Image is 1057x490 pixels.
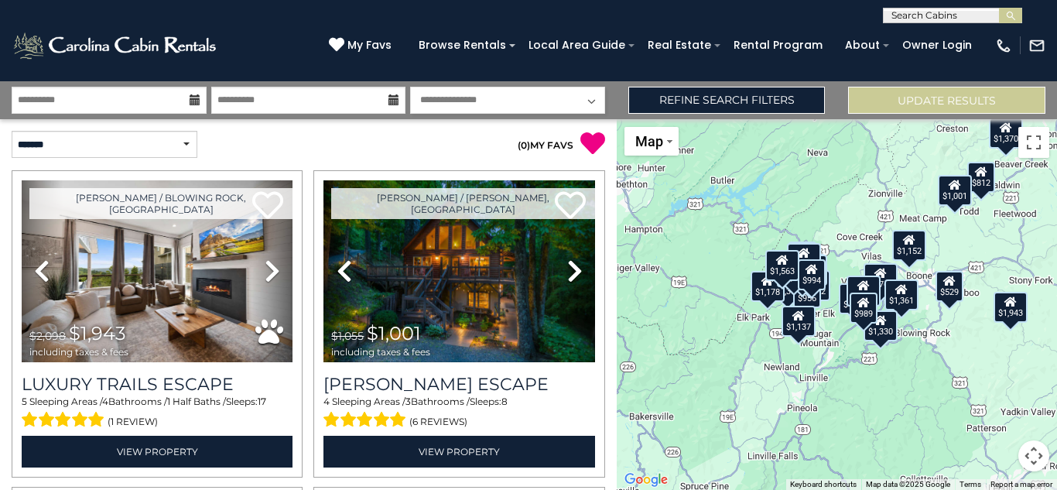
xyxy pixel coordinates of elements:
[793,277,821,308] div: $956
[323,436,594,468] a: View Property
[22,396,27,407] span: 5
[367,322,421,344] span: $1,001
[892,229,926,260] div: $1,152
[621,470,672,490] img: Google
[989,117,1023,148] div: $1,370
[22,180,292,362] img: thumbnail_168695581.jpeg
[837,33,888,57] a: About
[726,33,830,57] a: Rental Program
[960,480,981,488] a: Terms
[323,374,594,395] h3: Todd Escape
[29,329,66,343] span: $2,098
[12,30,221,61] img: White-1-2.png
[790,479,857,490] button: Keyboard shortcuts
[777,255,811,286] div: $1,372
[788,241,816,272] div: $596
[29,347,128,357] span: including taxes & fees
[518,139,530,151] span: ( )
[640,33,719,57] a: Real Estate
[628,87,826,114] a: Refine Search Filters
[22,374,292,395] a: Luxury Trails Escape
[521,33,633,57] a: Local Area Guide
[411,33,514,57] a: Browse Rentals
[323,395,594,432] div: Sleeping Areas / Bathrooms / Sleeps:
[782,305,816,336] div: $1,137
[864,263,898,294] div: $1,763
[798,259,826,290] div: $994
[995,37,1012,54] img: phone-regular-white.png
[323,396,330,407] span: 4
[967,162,995,193] div: $812
[258,396,266,407] span: 17
[29,188,292,219] a: [PERSON_NAME] / Blowing Rock, [GEOGRAPHIC_DATA]
[501,396,508,407] span: 8
[329,37,395,54] a: My Favs
[866,480,950,488] span: Map data ©2025 Google
[839,283,873,314] div: $1,520
[323,374,594,395] a: [PERSON_NAME] Escape
[624,127,679,156] button: Change map style
[635,133,663,149] span: Map
[1018,440,1049,471] button: Map camera controls
[621,470,672,490] a: Open this area in Google Maps (opens a new window)
[990,480,1052,488] a: Report a map error
[994,291,1028,322] div: $1,943
[167,396,226,407] span: 1 Half Baths /
[521,139,527,151] span: 0
[938,175,972,206] div: $1,001
[847,276,881,307] div: $1,570
[771,270,806,301] div: $1,370
[518,139,573,151] a: (0)MY FAVS
[884,279,918,310] div: $1,361
[751,271,785,302] div: $1,178
[405,396,411,407] span: 3
[936,271,964,302] div: $529
[108,412,158,432] span: (1 review)
[848,87,1045,114] button: Update Results
[331,188,594,219] a: [PERSON_NAME] / [PERSON_NAME], [GEOGRAPHIC_DATA]
[409,412,467,432] span: (6 reviews)
[331,347,430,357] span: including taxes & fees
[22,436,292,468] a: View Property
[102,396,108,407] span: 4
[69,322,126,344] span: $1,943
[323,180,594,362] img: thumbnail_168627805.jpeg
[787,243,821,274] div: $1,597
[850,292,877,323] div: $989
[1028,37,1045,54] img: mail-regular-white.png
[331,329,364,343] span: $1,055
[864,310,898,341] div: $1,330
[347,37,392,53] span: My Favs
[1018,127,1049,158] button: Toggle fullscreen view
[22,395,292,432] div: Sleeping Areas / Bathrooms / Sleeps:
[895,33,980,57] a: Owner Login
[765,249,799,280] div: $1,563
